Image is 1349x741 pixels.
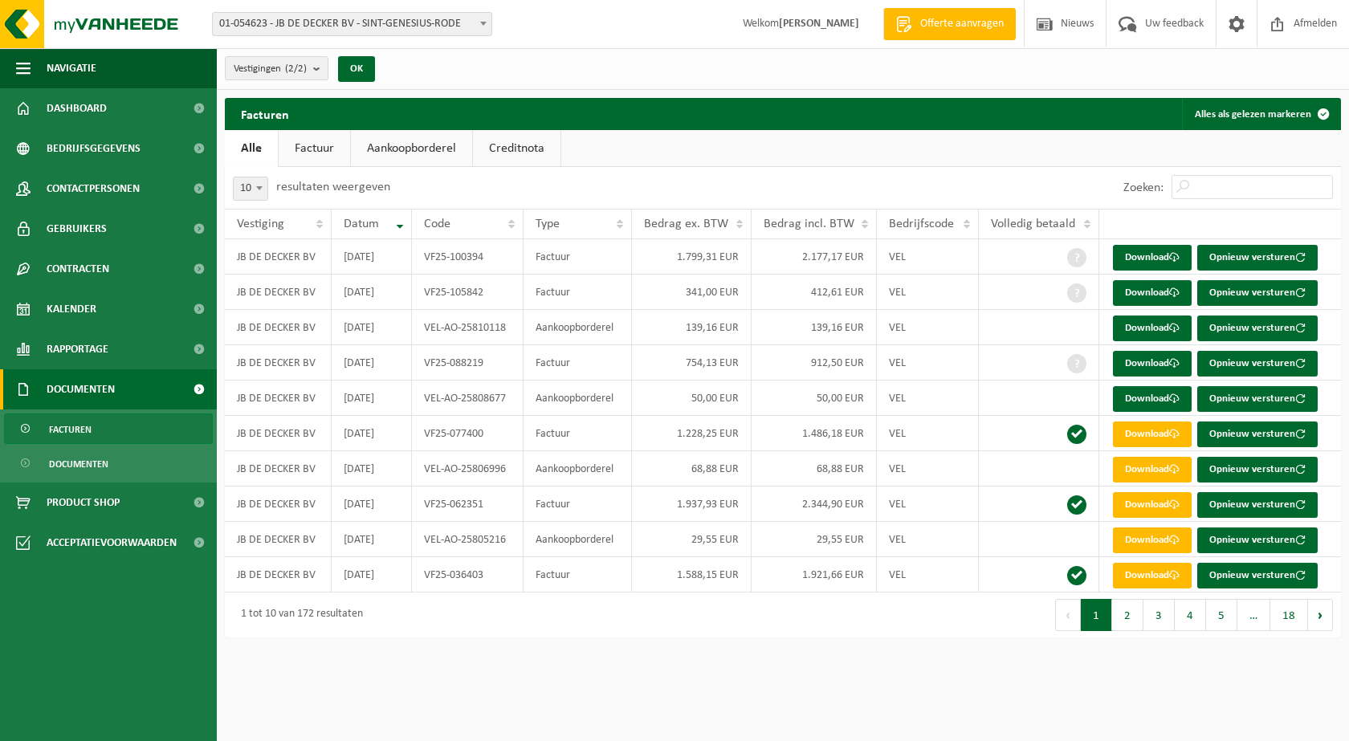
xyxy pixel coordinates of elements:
span: Contracten [47,249,109,289]
span: Bedrijfsgegevens [47,128,141,169]
label: Zoeken: [1123,181,1164,194]
td: 2.344,90 EUR [752,487,878,522]
a: Aankoopborderel [351,130,472,167]
button: Opnieuw versturen [1197,457,1318,482]
span: Vestigingen [234,57,307,81]
td: JB DE DECKER BV [225,522,332,557]
td: [DATE] [332,345,412,381]
a: Download [1113,316,1192,341]
h2: Facturen [225,98,305,129]
td: VEL [877,381,978,416]
td: VEL [877,239,978,275]
span: Facturen [49,414,92,445]
span: Product Shop [47,482,120,523]
td: 68,88 EUR [752,451,878,487]
a: Download [1113,492,1192,518]
td: 139,16 EUR [752,310,878,345]
td: 1.228,25 EUR [632,416,751,451]
button: Vestigingen(2/2) [225,56,328,80]
td: JB DE DECKER BV [225,487,332,522]
button: 2 [1112,599,1143,631]
td: JB DE DECKER BV [225,239,332,275]
td: 754,13 EUR [632,345,751,381]
td: Factuur [524,345,632,381]
td: 1.937,93 EUR [632,487,751,522]
span: Kalender [47,289,96,329]
td: [DATE] [332,451,412,487]
a: Offerte aanvragen [883,8,1016,40]
a: Alle [225,130,278,167]
button: Opnieuw versturen [1197,245,1318,271]
span: Rapportage [47,329,108,369]
td: Factuur [524,416,632,451]
td: [DATE] [332,239,412,275]
td: VEL-AO-25808677 [412,381,524,416]
span: Documenten [47,369,115,409]
span: … [1237,599,1270,631]
td: VEL [877,557,978,592]
button: Opnieuw versturen [1197,492,1318,518]
td: 50,00 EUR [752,381,878,416]
td: 1.799,31 EUR [632,239,751,275]
span: Acceptatievoorwaarden [47,523,177,563]
a: Documenten [4,448,213,478]
td: VF25-062351 [412,487,524,522]
td: JB DE DECKER BV [225,451,332,487]
a: Factuur [279,130,350,167]
a: Download [1113,527,1192,553]
button: Opnieuw versturen [1197,563,1318,588]
td: 139,16 EUR [632,310,751,345]
td: VEL [877,451,978,487]
td: [DATE] [332,310,412,345]
td: [DATE] [332,487,412,522]
div: 1 tot 10 van 172 resultaten [233,601,363,629]
td: VEL [877,416,978,451]
td: VEL [877,522,978,557]
a: Download [1113,457,1192,482]
td: VEL [877,487,978,522]
span: Documenten [49,449,108,479]
td: 341,00 EUR [632,275,751,310]
span: Bedrag incl. BTW [764,218,854,230]
span: Gebruikers [47,209,107,249]
span: Type [536,218,560,230]
span: Bedrijfscode [889,218,954,230]
button: Opnieuw versturen [1197,527,1318,553]
td: 68,88 EUR [632,451,751,487]
td: 412,61 EUR [752,275,878,310]
td: Aankoopborderel [524,522,632,557]
td: VEL-AO-25806996 [412,451,524,487]
button: 3 [1143,599,1175,631]
td: VF25-077400 [412,416,524,451]
td: [DATE] [332,416,412,451]
span: Offerte aanvragen [916,16,1008,32]
td: [DATE] [332,275,412,310]
button: 5 [1206,599,1237,631]
strong: [PERSON_NAME] [779,18,859,30]
td: [DATE] [332,557,412,592]
td: Factuur [524,275,632,310]
span: Vestiging [237,218,284,230]
td: VEL [877,275,978,310]
td: 50,00 EUR [632,381,751,416]
button: 1 [1081,599,1112,631]
a: Download [1113,280,1192,306]
a: Download [1113,386,1192,412]
td: JB DE DECKER BV [225,310,332,345]
a: Download [1113,563,1192,588]
td: Factuur [524,239,632,275]
button: 18 [1270,599,1308,631]
button: Next [1308,599,1333,631]
span: Datum [344,218,379,230]
td: 1.921,66 EUR [752,557,878,592]
button: OK [338,56,375,82]
span: Volledig betaald [991,218,1075,230]
td: 29,55 EUR [632,522,751,557]
td: 29,55 EUR [752,522,878,557]
span: Code [424,218,450,230]
td: [DATE] [332,381,412,416]
span: 10 [233,177,268,201]
span: Navigatie [47,48,96,88]
span: Dashboard [47,88,107,128]
button: Previous [1055,599,1081,631]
